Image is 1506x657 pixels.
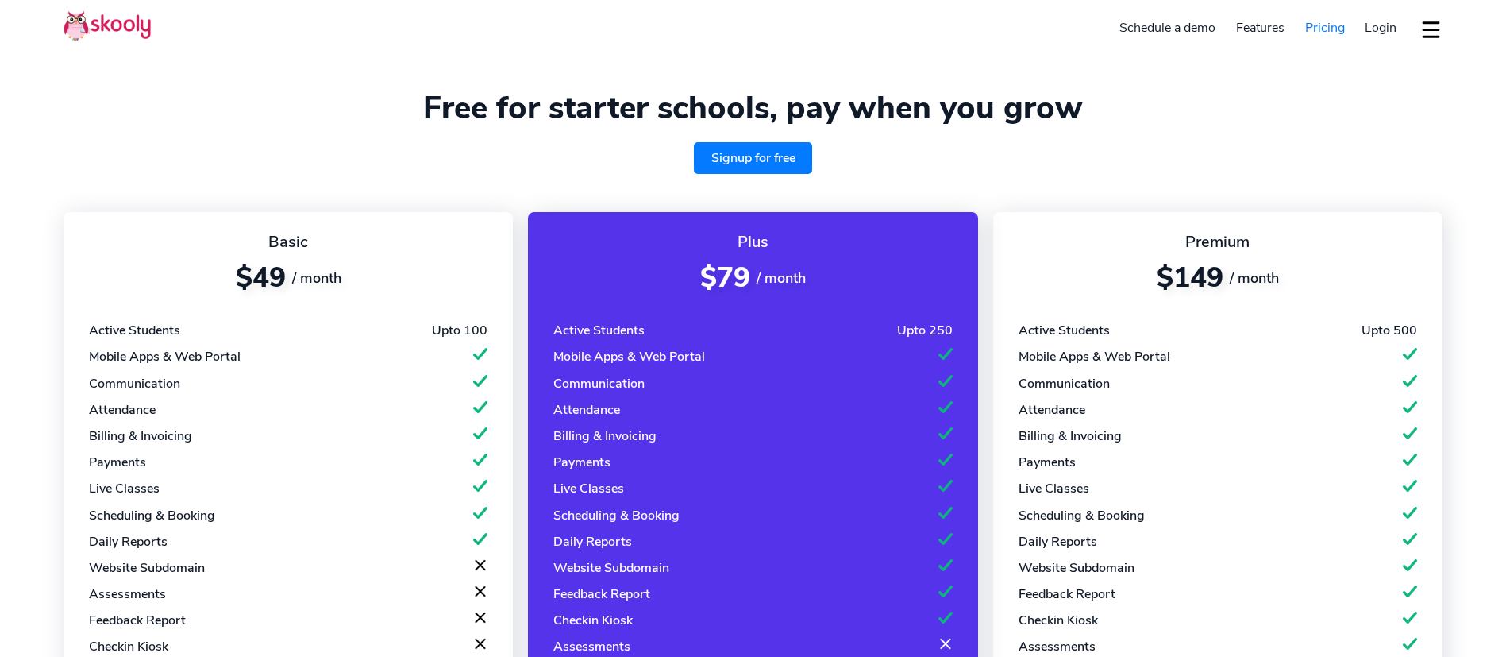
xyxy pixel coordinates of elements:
[64,10,151,41] img: Skooly
[89,375,180,392] div: Communication
[553,480,624,497] div: Live Classes
[89,348,241,365] div: Mobile Apps & Web Portal
[1230,269,1279,288] span: / month
[553,638,630,655] div: Assessments
[553,427,657,445] div: Billing & Invoicing
[897,322,953,339] div: Upto 250
[694,142,813,174] a: Signup for free
[553,231,952,253] div: Plus
[89,427,192,445] div: Billing & Invoicing
[1019,231,1417,253] div: Premium
[89,586,166,603] div: Assessments
[553,322,645,339] div: Active Students
[553,612,633,629] div: Checkin Kiosk
[1019,612,1098,629] div: Checkin Kiosk
[1019,533,1097,551] div: Daily Reports
[1019,454,1076,471] div: Payments
[1305,19,1345,37] span: Pricing
[553,586,650,603] div: Feedback Report
[700,259,750,296] span: $79
[1019,586,1115,603] div: Feedback Report
[1019,427,1122,445] div: Billing & Invoicing
[89,612,186,629] div: Feedback Report
[1019,480,1089,497] div: Live Classes
[89,231,487,253] div: Basic
[1019,559,1134,577] div: Website Subdomain
[1365,19,1396,37] span: Login
[432,322,487,339] div: Upto 100
[89,638,168,655] div: Checkin Kiosk
[236,259,286,296] span: $49
[553,401,620,419] div: Attendance
[89,454,146,471] div: Payments
[757,269,806,288] span: / month
[553,533,632,551] div: Daily Reports
[89,559,205,577] div: Website Subdomain
[1019,375,1110,392] div: Communication
[1019,322,1110,339] div: Active Students
[553,375,645,392] div: Communication
[1295,15,1355,41] a: Pricing
[553,348,705,365] div: Mobile Apps & Web Portal
[1019,638,1096,655] div: Assessments
[89,533,168,551] div: Daily Reports
[1419,11,1442,48] button: dropdown menu
[89,322,180,339] div: Active Students
[1019,401,1085,419] div: Attendance
[1362,322,1417,339] div: Upto 500
[1354,15,1407,41] a: Login
[553,507,680,524] div: Scheduling & Booking
[1019,348,1170,365] div: Mobile Apps & Web Portal
[89,401,156,419] div: Attendance
[292,269,341,288] span: / month
[64,89,1442,127] h1: Free for starter schools, pay when you grow
[553,454,610,471] div: Payments
[89,480,160,497] div: Live Classes
[1110,15,1227,41] a: Schedule a demo
[1019,507,1145,524] div: Scheduling & Booking
[1157,259,1223,296] span: $149
[89,507,215,524] div: Scheduling & Booking
[553,559,669,577] div: Website Subdomain
[1226,15,1295,41] a: Features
